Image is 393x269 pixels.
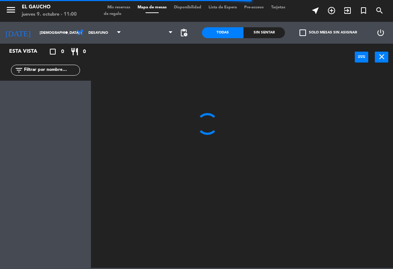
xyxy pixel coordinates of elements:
[22,11,77,18] div: jueves 9. octubre - 11:00
[134,5,170,9] span: Mapa de mesas
[311,6,320,15] i: near_me
[372,4,388,17] span: BUSCAR
[323,4,340,17] span: RESERVAR MESA
[205,5,241,9] span: Lista de Espera
[375,52,388,63] button: close
[359,6,368,15] i: turned_in_not
[23,66,80,74] input: Filtrar por nombre...
[355,52,368,63] button: power_input
[61,48,64,56] span: 0
[299,29,357,36] label: Solo mesas sin asignar
[356,4,372,17] span: Reserva especial
[22,4,77,11] div: El Gaucho
[4,47,52,56] div: Esta vista
[375,6,384,15] i: search
[299,29,306,36] span: check_box_outline_blank
[15,66,23,75] i: filter_list
[343,6,352,15] i: exit_to_app
[377,52,386,61] i: close
[340,4,356,17] span: WALK IN
[170,5,205,9] span: Disponibilidad
[202,27,243,38] div: Todas
[327,6,336,15] i: add_circle_outline
[70,47,79,56] i: restaurant
[104,5,134,9] span: Mis reservas
[243,27,285,38] div: Sin sentar
[5,4,16,18] button: menu
[83,48,86,56] span: 0
[376,28,385,37] i: power_settings_new
[88,31,108,35] span: Desayuno
[241,5,267,9] span: Pre-acceso
[357,52,366,61] i: power_input
[62,28,71,37] i: arrow_drop_down
[48,47,57,56] i: crop_square
[179,28,188,37] span: pending_actions
[5,4,16,15] i: menu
